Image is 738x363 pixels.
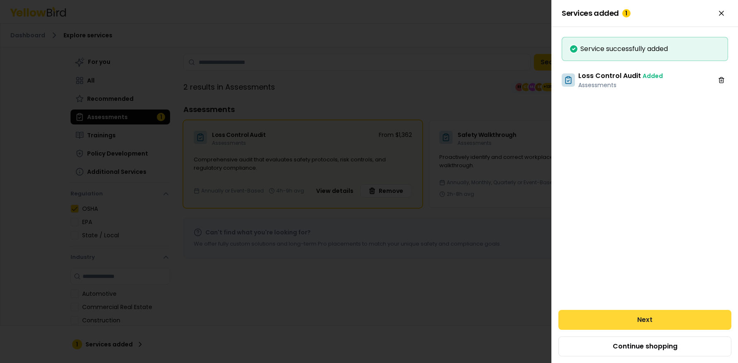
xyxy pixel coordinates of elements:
span: Added [643,72,663,80]
button: Continue shopping [558,336,731,356]
button: Close [715,7,728,20]
button: Next [558,310,731,330]
span: Services added [562,9,631,17]
p: Assessments [578,81,663,89]
div: Service successfully added [569,44,721,54]
div: 1 [622,9,631,17]
h3: Loss Control Audit [578,71,663,81]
